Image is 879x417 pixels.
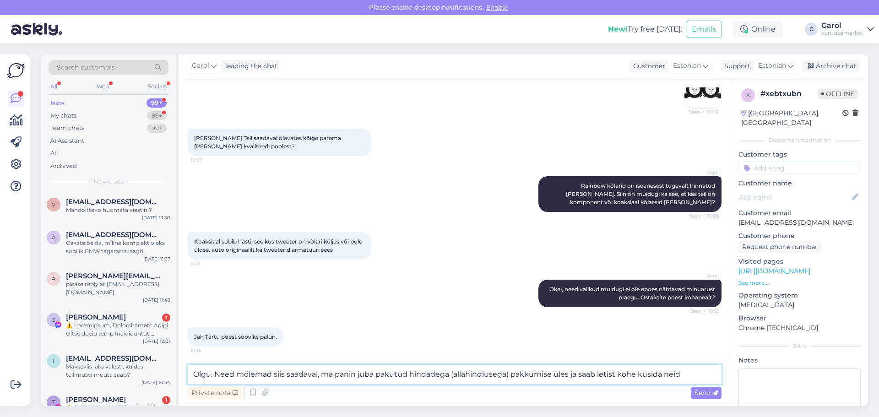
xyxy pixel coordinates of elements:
[821,29,863,37] div: varuosamarket
[608,24,682,35] div: Try free [DATE]:
[738,356,861,365] p: Notes
[52,234,56,241] span: a
[66,206,170,214] div: Mahdoitteko huomata viestini?
[147,124,167,133] div: 99+
[194,333,277,340] span: Jah Tartu poest sooviks palun.
[739,192,850,202] input: Add name
[738,300,861,310] p: [MEDICAL_DATA]
[52,201,55,208] span: v
[483,3,510,11] span: Enable
[684,108,718,115] span: Seen ✓ 10:03
[162,314,170,322] div: 1
[66,239,170,255] div: Oskate öelda, millne komplekt oleks sobilik BMW tagaratta laagri vahetuseks? Laagri siseläbimõõt ...
[66,313,126,321] span: Sheila Perez
[741,108,842,128] div: [GEOGRAPHIC_DATA], [GEOGRAPHIC_DATA]
[821,22,863,29] div: Garol
[821,22,874,37] a: Garolvaruosamarket
[760,88,818,99] div: # xebtxubn
[684,272,719,279] span: Garol
[805,23,818,36] div: G
[566,182,716,206] span: Rainbow kõlarid on iseenesest tugevalt hinnatud [PERSON_NAME]. Siin on muidugi ka see, et kas tei...
[66,363,170,379] div: Makseviis läks valesti, kuidas tellimusel muuta saab?
[738,314,861,323] p: Browser
[818,89,858,99] span: Offline
[66,198,161,206] span: vjalkanen@gmail.com
[50,162,77,171] div: Archived
[50,136,84,146] div: AI Assistant
[738,150,861,159] p: Customer tags
[94,178,123,186] span: New chats
[746,92,750,98] span: x
[738,208,861,218] p: Customer email
[188,387,242,399] div: Private note
[52,316,55,323] span: S
[141,379,170,386] div: [DATE] 10:54
[49,81,59,92] div: All
[188,365,722,384] textarea: Olgu. Need mõlemad siis saadaval, ma panin juba pakutud hindadega (allahindlusega) pakkumise üles...
[738,291,861,300] p: Operating system
[802,60,860,72] div: Archive chat
[7,62,25,79] img: Askly Logo
[192,61,209,71] span: Garol
[738,241,821,253] div: Request phone number
[50,124,84,133] div: Team chats
[738,279,861,287] p: See more ...
[66,321,170,338] div: ⚠️ Loremipsum, Dolorsitametc Adipi elitse doeiu temp Incididuntutl etdoloremagn aliqu en admin ve...
[695,389,718,397] span: Send
[190,157,225,163] span: 10:07
[190,347,225,354] span: 10:13
[222,61,277,71] div: leading the chat
[686,21,722,38] button: Emails
[738,161,861,175] input: Add a tag
[50,111,76,120] div: My chats
[738,218,861,227] p: [EMAIL_ADDRESS][DOMAIN_NAME]
[738,136,861,144] div: Customer information
[673,61,701,71] span: Estonian
[50,149,58,158] div: All
[194,238,364,253] span: Koaksiaal sobib hästi, see kus tweeter on kõlari küljes või pole üldse, auto originaalilt ka twee...
[738,231,861,241] p: Customer phone
[57,63,115,72] span: Search customers
[66,395,126,404] span: Thabiso Tsubele
[738,179,861,188] p: Customer name
[147,111,167,120] div: 99+
[608,25,628,33] b: New!
[143,338,170,345] div: [DATE] 19:01
[190,260,225,267] span: 10:11
[684,71,721,108] img: Attachment
[684,212,719,219] span: Seen ✓ 10:08
[194,135,342,150] span: [PERSON_NAME] Teil saadaval olevates kõige parema [PERSON_NAME] kvaliteedi poolest?
[146,81,168,92] div: Socials
[143,297,170,303] div: [DATE] 11:49
[733,21,783,38] div: Online
[721,61,750,71] div: Support
[162,396,170,404] div: 1
[758,61,786,71] span: Estonian
[684,308,719,314] span: Seen ✓ 10:12
[738,267,810,275] a: [URL][DOMAIN_NAME]
[629,61,665,71] div: Customer
[52,275,56,282] span: a
[53,357,54,364] span: i
[66,231,161,239] span: arriba2103@gmail.com
[143,255,170,262] div: [DATE] 11:37
[684,169,719,176] span: Garol
[52,399,55,406] span: T
[738,323,861,333] p: Chrome [TECHNICAL_ID]
[142,214,170,221] div: [DATE] 13:30
[66,272,161,280] span: ayuzefovsky@yahoo.com
[738,342,861,350] div: Extra
[95,81,111,92] div: Web
[66,280,170,297] div: please reply at [EMAIL_ADDRESS][DOMAIN_NAME]
[50,98,65,108] div: New
[146,98,167,108] div: 99+
[738,257,861,266] p: Visited pages
[549,286,716,301] span: Okei, need valikud muidugi ei ole epoes nähtavad minuarust praegu. Ostaksite poest kohapealt?
[66,354,161,363] span: info.stuudioauto@gmail.com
